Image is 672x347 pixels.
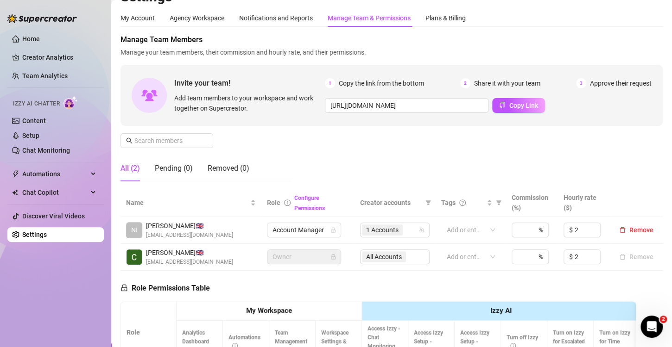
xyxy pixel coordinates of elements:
[239,13,313,23] div: Notifications and Reports
[22,132,39,139] a: Setup
[425,200,431,205] span: filter
[284,199,291,206] span: info-circle
[441,198,456,208] span: Tags
[120,283,210,294] h5: Role Permissions Table
[330,254,336,260] span: lock
[659,316,667,323] span: 2
[22,185,88,200] span: Chat Copilot
[146,231,233,240] span: [EMAIL_ADDRESS][DOMAIN_NAME]
[425,13,466,23] div: Plans & Billing
[131,225,138,235] span: NI
[12,170,19,178] span: thunderbolt
[273,250,336,264] span: Owner
[126,137,133,144] span: search
[120,13,155,23] div: My Account
[120,34,663,45] span: Manage Team Members
[12,189,18,196] img: Chat Copilot
[615,251,657,262] button: Remove
[7,14,77,23] img: logo-BBDzfeDw.svg
[22,212,85,220] a: Discover Viral Videos
[619,227,626,233] span: delete
[146,258,233,266] span: [EMAIL_ADDRESS][DOMAIN_NAME]
[134,136,200,146] input: Search members
[492,98,545,113] button: Copy Link
[339,78,424,88] span: Copy the link from the bottom
[419,227,425,233] span: team
[246,306,292,315] strong: My Workspace
[146,221,233,231] span: [PERSON_NAME] 🇬🇧
[509,102,538,109] span: Copy Link
[325,78,335,88] span: 1
[174,77,325,89] span: Invite your team!
[576,78,586,88] span: 3
[22,117,46,124] a: Content
[499,102,506,108] span: copy
[22,50,96,65] a: Creator Analytics
[22,167,88,181] span: Automations
[366,225,399,235] span: 1 Accounts
[496,200,501,205] span: filter
[294,195,325,211] a: Configure Permissions
[474,78,540,88] span: Share it with your team
[22,35,40,43] a: Home
[640,316,663,338] iframe: Intercom live chat
[22,147,70,154] a: Chat Monitoring
[120,47,663,57] span: Manage your team members, their commission and hourly rate, and their permissions.
[490,306,512,315] strong: Izzy AI
[629,226,653,234] span: Remove
[174,93,321,113] span: Add team members to your workspace and work together on Supercreator.
[459,199,466,206] span: question-circle
[328,13,411,23] div: Manage Team & Permissions
[208,163,249,174] div: Removed (0)
[13,99,60,108] span: Izzy AI Chatter
[127,249,142,265] img: Chris Savva
[273,223,336,237] span: Account Manager
[460,78,470,88] span: 2
[267,199,280,206] span: Role
[22,72,68,80] a: Team Analytics
[146,248,233,258] span: [PERSON_NAME] 🇬🇧
[120,189,261,217] th: Name
[22,231,47,238] a: Settings
[330,227,336,233] span: lock
[424,196,433,210] span: filter
[120,284,128,291] span: lock
[170,13,224,23] div: Agency Workspace
[494,196,503,210] span: filter
[155,163,193,174] div: Pending (0)
[362,224,403,235] span: 1 Accounts
[558,189,610,217] th: Hourly rate ($)
[590,78,652,88] span: Approve their request
[63,96,78,109] img: AI Chatter
[615,224,657,235] button: Remove
[360,198,422,208] span: Creator accounts
[120,163,140,174] div: All (2)
[506,189,558,217] th: Commission (%)
[126,198,248,208] span: Name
